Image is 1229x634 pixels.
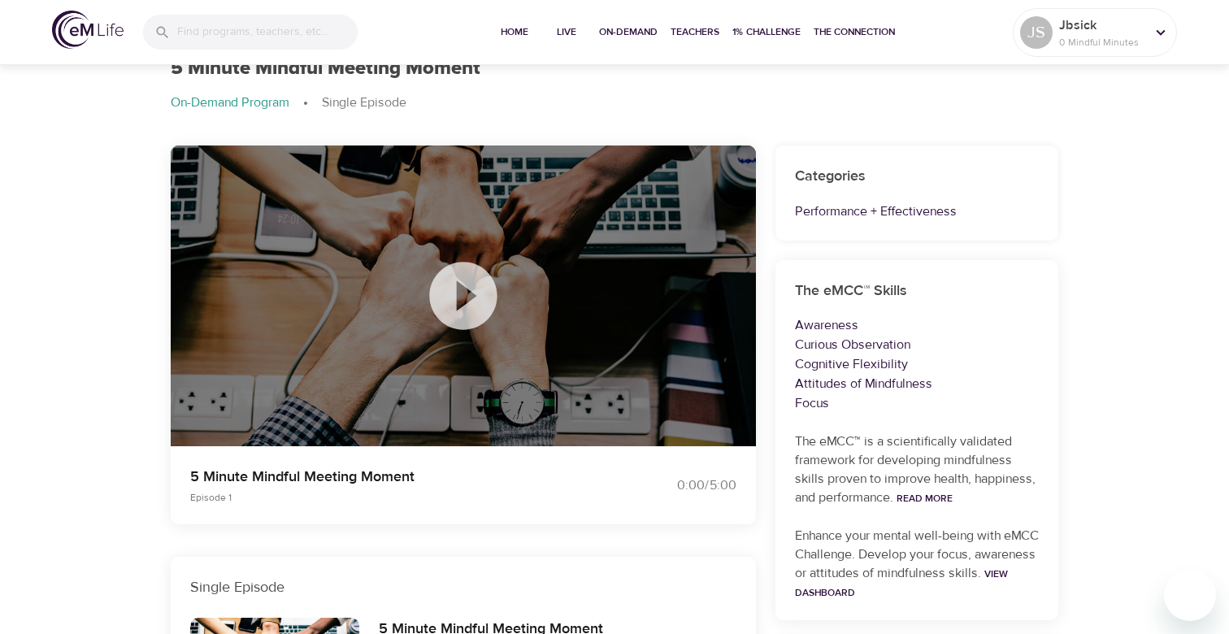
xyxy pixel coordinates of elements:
a: View Dashboard [795,567,1008,599]
span: Live [547,24,586,41]
span: The Connection [814,24,895,41]
nav: breadcrumb [171,93,1058,113]
p: Focus [795,393,1039,413]
p: Cognitive Flexibility [795,354,1039,374]
p: Episode 1 [190,490,595,505]
p: 5 Minute Mindful Meeting Moment [190,466,595,488]
h1: 5 Minute Mindful Meeting Moment [171,57,480,80]
img: logo [52,11,124,49]
span: 1% Challenge [732,24,801,41]
p: On-Demand Program [171,93,289,112]
p: Enhance your mental well-being with eMCC Challenge. Develop your focus, awareness or attitudes of... [795,527,1039,601]
p: Performance + Effectiveness [795,202,1039,221]
h6: The eMCC™ Skills [795,280,1039,303]
div: 0:00 / 5:00 [614,476,736,495]
a: Read More [897,492,953,505]
span: Teachers [671,24,719,41]
div: JS [1020,16,1053,49]
p: Single Episode [190,576,736,598]
input: Find programs, teachers, etc... [177,15,358,50]
p: Attitudes of Mindfulness [795,374,1039,393]
p: Awareness [795,315,1039,335]
p: Curious Observation [795,335,1039,354]
p: 0 Mindful Minutes [1059,35,1145,50]
p: Single Episode [322,93,406,112]
span: Home [495,24,534,41]
p: Jbsick [1059,15,1145,35]
iframe: Button to launch messaging window [1164,569,1216,621]
span: On-Demand [599,24,658,41]
p: The eMCC™ is a scientifically validated framework for developing mindfulness skills proven to imp... [795,432,1039,507]
h6: Categories [795,165,1039,189]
